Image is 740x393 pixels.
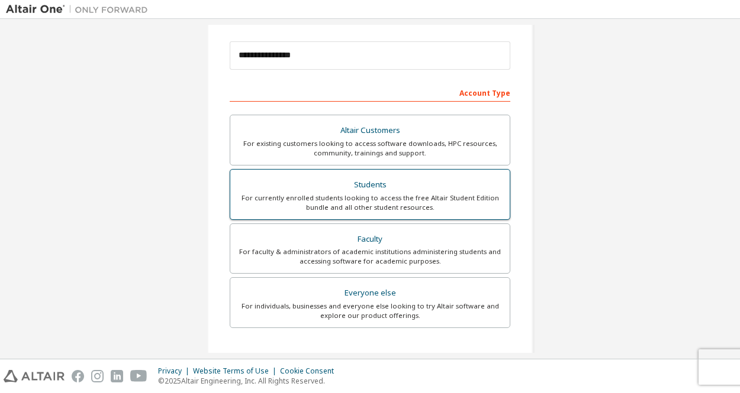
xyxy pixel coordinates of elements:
div: For individuals, businesses and everyone else looking to try Altair software and explore our prod... [237,301,503,320]
div: Faculty [237,231,503,248]
img: linkedin.svg [111,370,123,382]
div: For currently enrolled students looking to access the free Altair Student Edition bundle and all ... [237,193,503,212]
div: Altair Customers [237,122,503,139]
img: instagram.svg [91,370,104,382]
div: Your Profile [230,346,510,365]
img: youtube.svg [130,370,147,382]
img: facebook.svg [72,370,84,382]
img: Altair One [6,4,154,15]
img: altair_logo.svg [4,370,65,382]
div: Website Terms of Use [193,366,280,376]
div: For faculty & administrators of academic institutions administering students and accessing softwa... [237,247,503,266]
div: Everyone else [237,285,503,301]
p: © 2025 Altair Engineering, Inc. All Rights Reserved. [158,376,341,386]
div: Privacy [158,366,193,376]
div: Students [237,177,503,193]
div: For existing customers looking to access software downloads, HPC resources, community, trainings ... [237,139,503,158]
div: Cookie Consent [280,366,341,376]
div: Account Type [230,83,510,102]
